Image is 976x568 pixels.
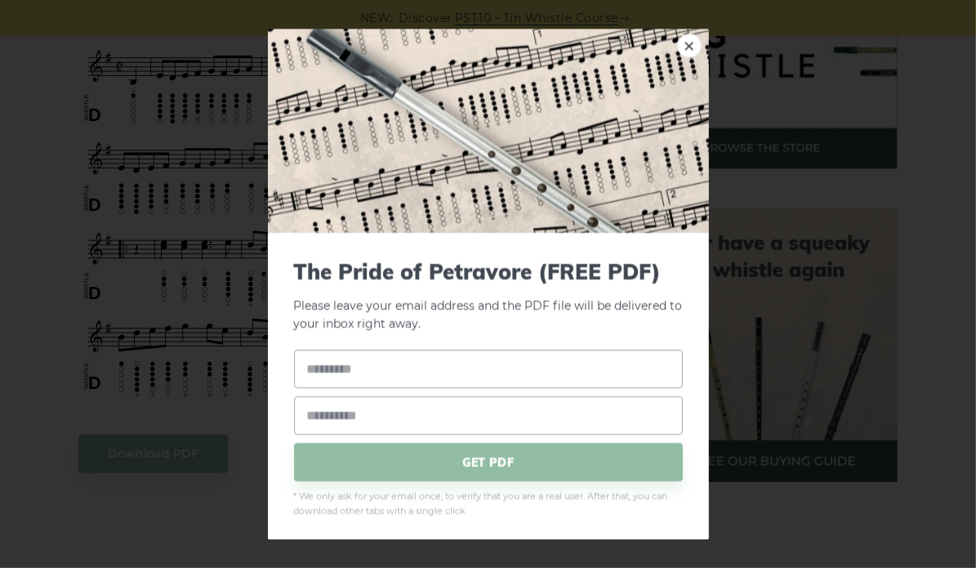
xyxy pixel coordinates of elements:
[268,29,709,233] img: Tin Whistle Tab Preview
[677,34,702,58] a: ×
[294,259,683,334] p: Please leave your email address and the PDF file will be delivered to your inbox right away.
[294,443,683,481] span: GET PDF
[294,259,683,284] span: The Pride of Petravore (FREE PDF)
[294,490,683,519] span: * We only ask for your email once, to verify that you are a real user. After that, you can downlo...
